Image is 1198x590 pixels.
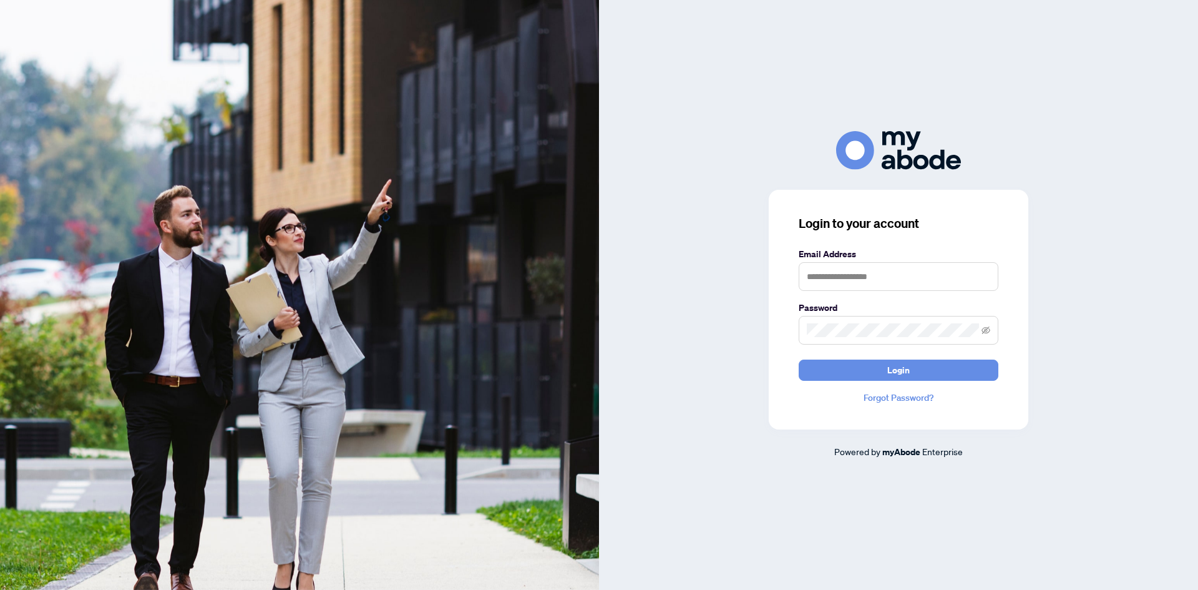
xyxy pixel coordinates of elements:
a: myAbode [882,445,920,459]
label: Email Address [799,247,998,261]
span: Enterprise [922,446,963,457]
button: Login [799,360,998,381]
a: Forgot Password? [799,391,998,405]
span: Powered by [834,446,880,457]
label: Password [799,301,998,315]
img: ma-logo [836,131,961,169]
h3: Login to your account [799,215,998,232]
span: eye-invisible [981,326,990,335]
span: Login [887,360,910,380]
